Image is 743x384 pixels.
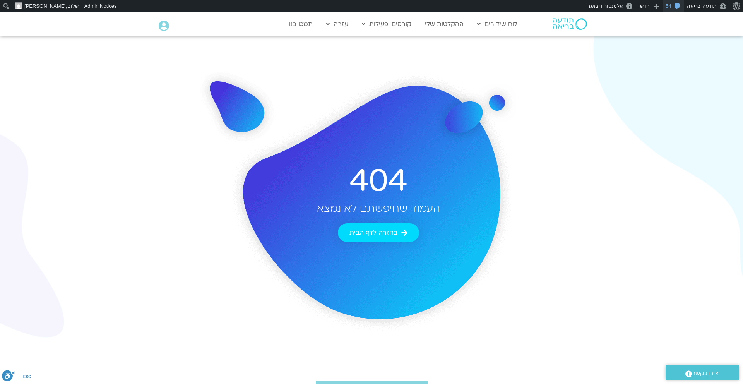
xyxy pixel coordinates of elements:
[338,223,419,242] a: בחזרה לדף הבית
[358,17,415,31] a: קורסים ופעילות
[666,365,739,380] a: יצירת קשר
[322,17,352,31] a: עזרה
[349,229,397,236] span: בחזרה לדף הבית
[285,17,317,31] a: תמכו בנו
[312,202,445,216] h2: העמוד שחיפשתם לא נמצא
[24,3,66,9] span: [PERSON_NAME]
[421,17,467,31] a: ההקלטות שלי
[692,368,720,379] span: יצירת קשר
[553,18,587,30] img: תודעה בריאה
[312,163,445,200] h2: 404
[473,17,521,31] a: לוח שידורים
